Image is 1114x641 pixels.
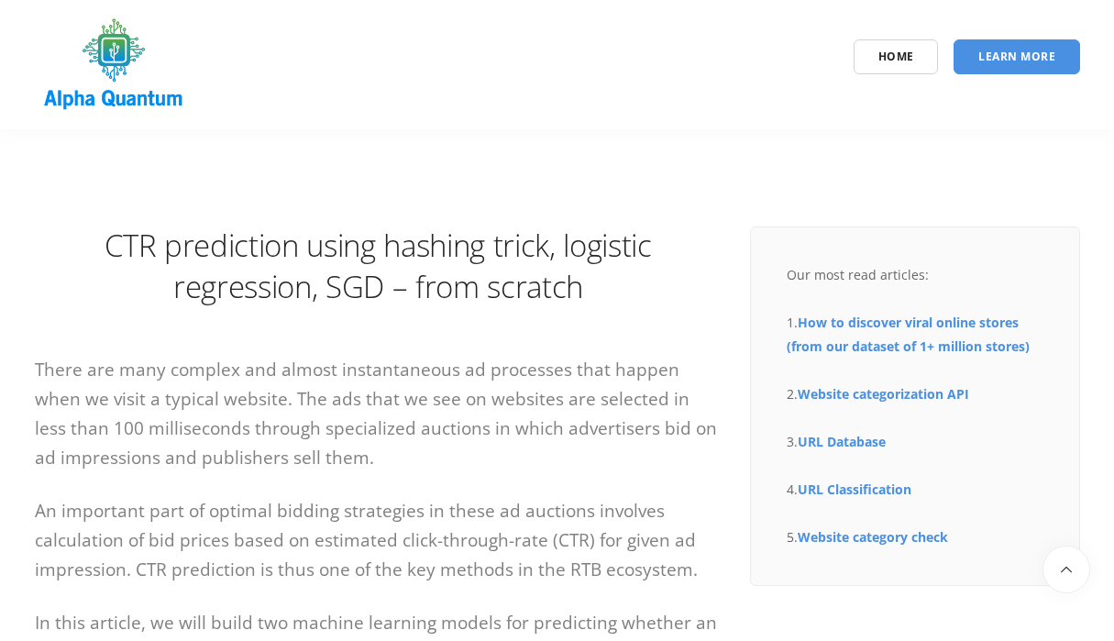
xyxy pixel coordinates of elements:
a: URL Classification [798,481,911,498]
a: Website category check [798,528,948,546]
a: Website categorization API [798,385,969,403]
a: URL Database [798,433,886,450]
span: Home [878,49,914,64]
div: Our most read articles: 1. 2. 3. 4. 5. [787,263,1043,549]
a: Home [854,39,939,74]
p: There are many complex and almost instantaneous ad processes that happen when we visit a typical ... [35,355,722,472]
h1: CTR prediction using hashing trick, logistic regression, SGD – from scratch [35,225,722,307]
a: Learn More [954,39,1080,74]
span: Learn More [978,49,1055,64]
a: How to discover viral online stores (from our dataset of 1+ million stores) [787,314,1030,355]
p: An important part of optimal bidding strategies in these ad auctions involves calculation of bid ... [35,496,722,584]
img: logo [35,12,193,117]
